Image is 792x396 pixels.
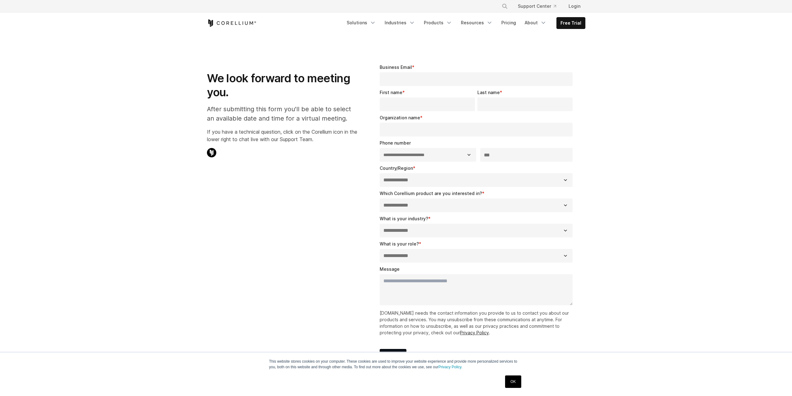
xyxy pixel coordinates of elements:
[521,17,550,28] a: About
[380,115,420,120] span: Organization name
[498,17,520,28] a: Pricing
[207,71,357,99] h1: We look forward to meeting you.
[207,148,216,157] img: Corellium Chat Icon
[494,1,585,12] div: Navigation Menu
[380,266,400,272] span: Message
[381,17,419,28] a: Industries
[380,216,428,221] span: What is your industry?
[460,330,489,335] a: Privacy Policy
[505,375,521,388] a: OK
[380,165,413,171] span: Country/Region
[343,17,380,28] a: Solutions
[380,64,412,70] span: Business Email
[513,1,561,12] a: Support Center
[564,1,585,12] a: Login
[438,365,462,369] a: Privacy Policy.
[457,17,496,28] a: Resources
[380,140,411,146] span: Phone number
[380,310,575,336] p: [DOMAIN_NAME] needs the contact information you provide to us to contact you about our products a...
[420,17,456,28] a: Products
[380,241,419,246] span: What is your role?
[207,128,357,143] p: If you have a technical question, click on the Corellium icon in the lower right to chat live wit...
[269,359,523,370] p: This website stores cookies on your computer. These cookies are used to improve your website expe...
[207,104,357,123] p: After submitting this form you'll be able to select an available date and time for a virtual meet...
[477,90,500,95] span: Last name
[499,1,510,12] button: Search
[343,17,585,29] div: Navigation Menu
[380,191,482,196] span: Which Corellium product are you interested in?
[207,19,256,27] a: Corellium Home
[557,17,585,29] a: Free Trial
[380,90,402,95] span: First name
